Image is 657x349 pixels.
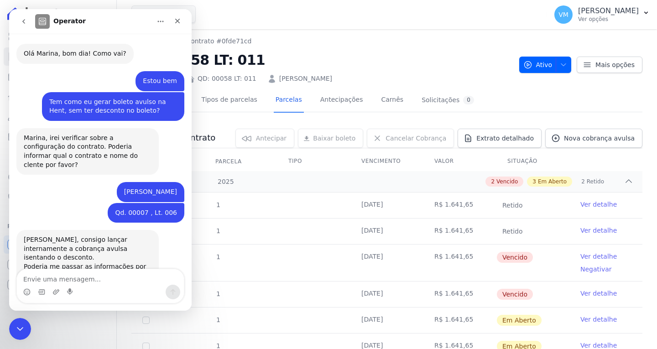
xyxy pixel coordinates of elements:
[423,193,496,218] td: R$ 1.641,65
[204,152,253,171] div: Parcela
[423,152,496,171] th: Valor
[564,134,635,143] span: Nova cobrança avulsa
[350,281,423,307] td: [DATE]
[491,177,495,186] span: 2
[29,279,36,286] button: Selecionador de GIF
[4,255,113,274] a: Conta Hent
[4,128,113,146] a: Minha Carteira
[580,252,617,261] a: Ver detalhe
[58,279,65,286] button: Start recording
[4,47,113,66] a: Contratos
[7,83,175,119] div: Vyviane diz…
[350,307,423,333] td: [DATE]
[577,57,642,73] a: Mais opções
[581,177,585,186] span: 2
[4,108,113,126] a: Clientes
[186,36,251,46] a: Contrato #0fde71cd
[14,279,21,286] button: Selecionador de Emoji
[523,57,553,73] span: Ativo
[532,177,536,186] span: 3
[215,316,220,323] span: 1
[7,221,150,276] div: [PERSON_NAME], consigo lançar internamente a cobrança avulsa isentando o desconto.Poderia me pass...
[279,74,332,83] a: [PERSON_NAME]
[7,173,175,194] div: Vyviane diz…
[463,96,474,104] div: 0
[106,199,168,208] div: Qd. 00007 , Lt. 006
[15,226,142,253] div: [PERSON_NAME], consigo lançar internamente a cobrança avulsa isentando o desconto.
[496,152,569,171] th: Situação
[4,88,113,106] a: Lotes
[156,276,171,290] button: Enviar uma mensagem
[350,193,423,218] td: [DATE]
[350,152,423,171] th: Vencimento
[595,60,635,69] span: Mais opções
[423,307,496,333] td: R$ 1.641,65
[538,177,567,186] span: Em Aberto
[578,6,639,16] p: [PERSON_NAME]
[131,50,512,70] h2: QD: 00058 LT: 011
[8,260,175,276] textarea: Envie uma mensagem...
[215,201,220,208] span: 1
[9,318,31,340] iframe: Intercom live chat
[497,226,528,237] span: Retido
[43,279,51,286] button: Upload do anexo
[99,194,175,214] div: Qd. 00007 , Lt. 006
[115,178,168,188] div: [PERSON_NAME]
[580,289,617,298] a: Ver detalhe
[4,168,113,186] a: Crédito
[9,9,192,311] iframe: Intercom live chat
[4,235,113,254] a: Recebíveis
[318,89,365,113] a: Antecipações
[350,219,423,244] td: [DATE]
[7,62,175,83] div: Vyviane diz…
[4,148,113,166] a: Transferências
[126,62,175,82] div: Estou bem
[547,2,657,27] button: VM [PERSON_NAME] Ver opções
[558,11,568,18] span: VM
[7,221,175,297] div: Adriane diz…
[7,221,109,232] div: Plataformas
[15,125,142,160] div: Marina, irei verificar sobre a configuração do contrato. Poderia informar qual o contrato e nome ...
[497,200,528,211] span: Retido
[15,253,142,271] div: Poderia me passar as informações por favor?
[7,119,175,173] div: Adriane diz…
[580,266,612,273] a: Negativar
[274,89,304,113] a: Parcelas
[497,289,533,300] span: Vencido
[422,96,474,104] div: Solicitações
[496,177,518,186] span: Vencido
[142,317,150,324] input: default
[198,74,256,83] a: QD: 00058 LT: 011
[580,315,617,324] a: Ver detalhe
[131,5,196,23] button: Grupo Rei
[587,177,604,186] span: Retido
[423,245,496,281] td: R$ 1.641,65
[134,68,168,77] div: Estou bem
[108,173,175,193] div: [PERSON_NAME]
[476,134,534,143] span: Extrato detalhado
[200,89,259,113] a: Tipos de parcelas
[458,129,542,148] a: Extrato detalhado
[497,315,542,326] span: Em Aberto
[545,129,642,148] a: Nova cobrança avulsa
[423,281,496,307] td: R$ 1.641,65
[350,245,423,281] td: [DATE]
[131,36,512,46] nav: Breadcrumb
[4,68,113,86] a: Parcelas
[4,188,113,206] a: Negativação
[215,253,220,260] span: 1
[215,227,220,234] span: 1
[15,40,117,49] div: Olá Marina, bom dia! Como vai?
[519,57,572,73] button: Ativo
[580,226,617,235] a: Ver detalhe
[379,89,405,113] a: Carnês
[497,252,533,263] span: Vencido
[40,89,168,106] div: Tem como eu gerar boleto avulso na Hent, sem ter desconto no boleto?
[578,16,639,23] p: Ver opções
